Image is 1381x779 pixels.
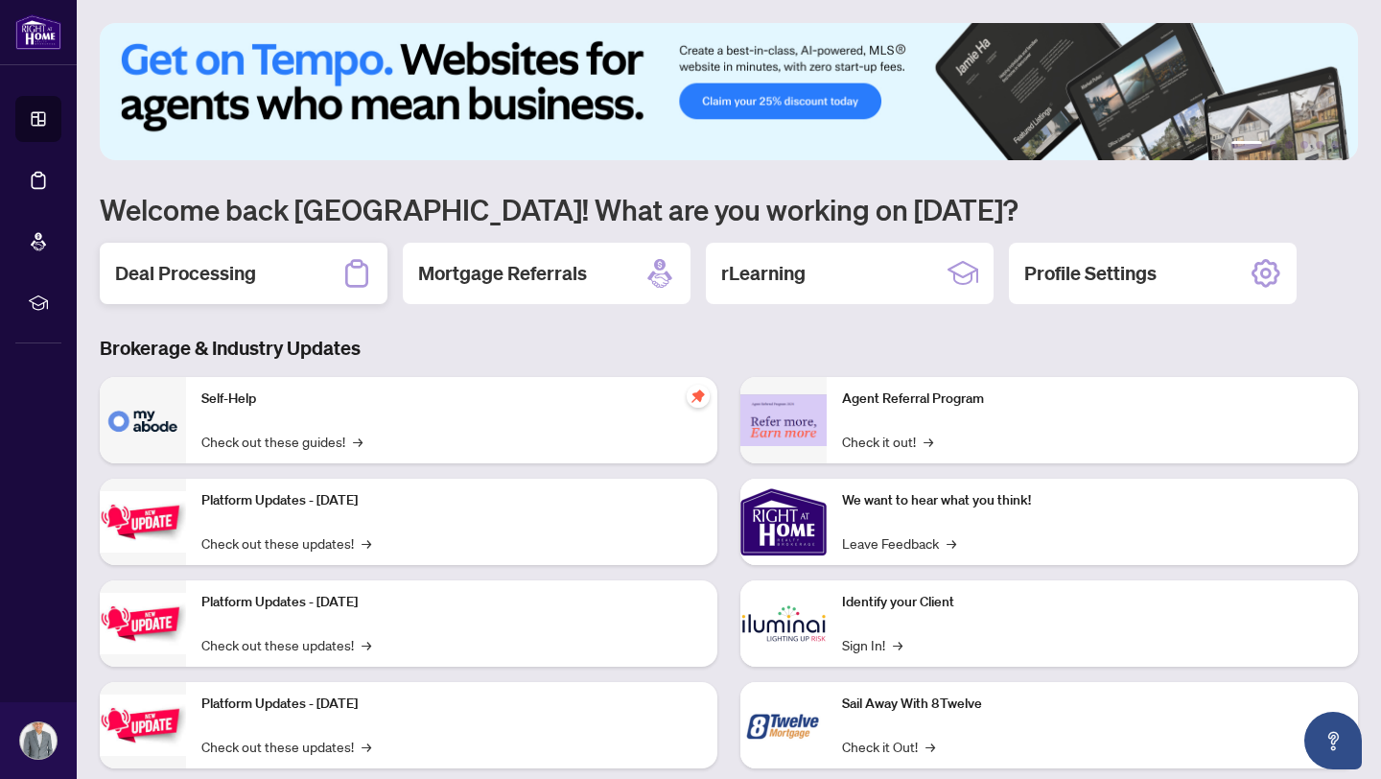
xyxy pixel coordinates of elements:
[740,394,827,447] img: Agent Referral Program
[353,431,363,452] span: →
[842,592,1343,613] p: Identify your Client
[100,491,186,552] img: Platform Updates - July 21, 2025
[721,260,806,287] h2: rLearning
[100,593,186,653] img: Platform Updates - July 8, 2025
[947,532,956,554] span: →
[842,389,1343,410] p: Agent Referral Program
[842,694,1343,715] p: Sail Away With 8Twelve
[418,260,587,287] h2: Mortgage Referrals
[893,634,902,655] span: →
[740,682,827,768] img: Sail Away With 8Twelve
[201,694,702,715] p: Platform Updates - [DATE]
[1270,141,1277,149] button: 2
[100,23,1358,160] img: Slide 0
[201,389,702,410] p: Self-Help
[201,431,363,452] a: Check out these guides!→
[201,634,371,655] a: Check out these updates!→
[842,736,935,757] a: Check it Out!→
[740,580,827,667] img: Identify your Client
[842,490,1343,511] p: We want to hear what you think!
[740,479,827,565] img: We want to hear what you think!
[201,532,371,554] a: Check out these updates!→
[1304,712,1362,769] button: Open asap
[115,260,256,287] h2: Deal Processing
[687,385,710,408] span: pushpin
[100,335,1358,362] h3: Brokerage & Industry Updates
[201,490,702,511] p: Platform Updates - [DATE]
[362,532,371,554] span: →
[100,191,1358,227] h1: Welcome back [GEOGRAPHIC_DATA]! What are you working on [DATE]?
[925,736,935,757] span: →
[362,736,371,757] span: →
[1285,141,1293,149] button: 3
[362,634,371,655] span: →
[15,14,61,50] img: logo
[1231,141,1262,149] button: 1
[100,377,186,463] img: Self-Help
[842,431,933,452] a: Check it out!→
[201,592,702,613] p: Platform Updates - [DATE]
[1300,141,1308,149] button: 4
[842,532,956,554] a: Leave Feedback→
[1316,141,1323,149] button: 5
[1331,141,1339,149] button: 6
[842,634,902,655] a: Sign In!→
[201,736,371,757] a: Check out these updates!→
[1024,260,1157,287] h2: Profile Settings
[924,431,933,452] span: →
[20,722,57,759] img: Profile Icon
[100,695,186,755] img: Platform Updates - June 23, 2025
